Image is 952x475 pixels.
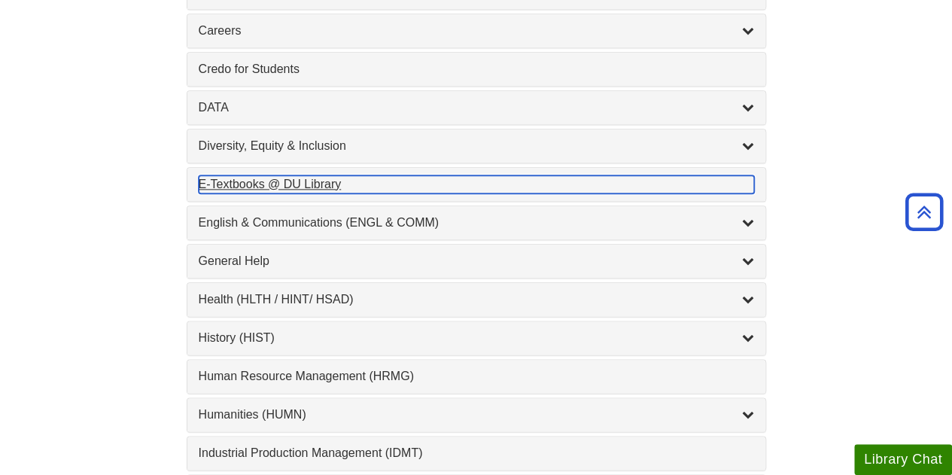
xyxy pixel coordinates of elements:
a: History (HIST) [199,329,754,347]
a: Back to Top [900,202,948,222]
a: Industrial Production Management (IDMT) [199,444,754,462]
button: Library Chat [854,444,952,475]
a: Careers [199,22,754,40]
a: Humanities (HUMN) [199,406,754,424]
a: Health (HLTH / HINT/ HSAD) [199,291,754,309]
a: E-Textbooks @ DU Library [199,175,754,193]
a: Credo for Students [199,60,754,78]
a: English & Communications (ENGL & COMM) [199,214,754,232]
a: General Help [199,252,754,270]
a: DATA [199,99,754,117]
a: Human Resource Management (HRMG) [199,367,754,385]
a: Diversity, Equity & Inclusion [199,137,754,155]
